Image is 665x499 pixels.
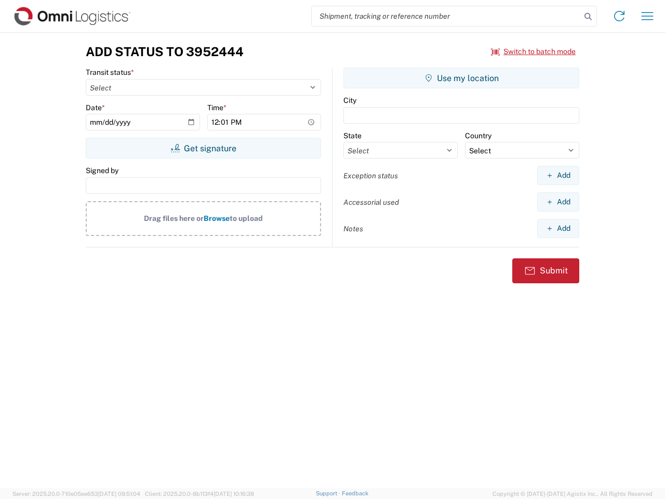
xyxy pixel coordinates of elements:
[98,491,140,497] span: [DATE] 09:51:04
[343,68,579,88] button: Use my location
[343,171,398,180] label: Exception status
[86,166,118,175] label: Signed by
[86,103,105,112] label: Date
[512,258,579,283] button: Submit
[207,103,227,112] label: Time
[343,96,356,105] label: City
[343,198,399,207] label: Accessorial used
[343,224,363,233] label: Notes
[537,219,579,238] button: Add
[342,490,368,496] a: Feedback
[537,166,579,185] button: Add
[493,489,653,498] span: Copyright © [DATE]-[DATE] Agistix Inc., All Rights Reserved
[465,131,491,140] label: Country
[230,214,263,222] span: to upload
[343,131,362,140] label: State
[12,491,140,497] span: Server: 2025.20.0-710e05ee653
[144,214,204,222] span: Drag files here or
[537,192,579,212] button: Add
[86,68,134,77] label: Transit status
[86,138,321,159] button: Get signature
[145,491,254,497] span: Client: 2025.20.0-8b113f4
[214,491,254,497] span: [DATE] 10:16:38
[204,214,230,222] span: Browse
[312,6,581,26] input: Shipment, tracking or reference number
[86,44,244,59] h3: Add Status to 3952444
[316,490,342,496] a: Support
[491,43,576,60] button: Switch to batch mode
